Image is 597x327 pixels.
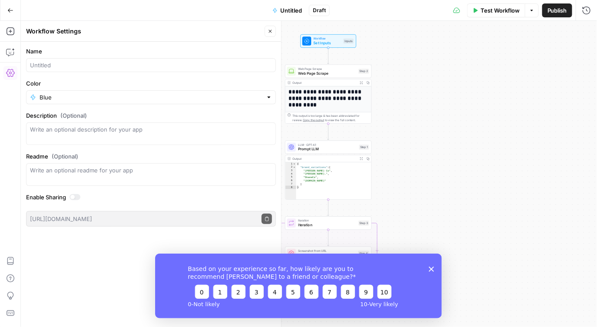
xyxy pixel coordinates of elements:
[285,165,296,169] div: 2
[358,251,369,256] div: Step 4
[293,162,296,166] span: Toggle code folding, rows 1 through 8
[359,145,369,150] div: Step 1
[155,254,442,318] iframe: Survey from AirOps
[328,48,329,64] g: Edge from start to step_2
[267,3,307,17] button: Untitled
[285,186,296,189] div: 8
[298,142,357,147] span: LLM · GPT-4.1
[285,140,371,199] div: LLM · GPT-4.1Prompt LLMStep 1Output{ "brand_variations":[ "[PERSON_NAME] Co", "[PERSON_NAME].", "...
[285,182,296,186] div: 7
[285,172,296,176] div: 4
[298,218,356,223] span: Iteration
[314,40,342,46] span: Set Inputs
[285,169,296,172] div: 3
[298,146,357,152] span: Prompt LLM
[26,193,276,201] label: Enable Sharing
[467,3,525,17] button: Test Workflow
[285,34,371,48] div: WorkflowSet InputsInputs
[26,152,276,161] label: Readme
[547,6,567,15] span: Publish
[313,7,326,14] span: Draft
[292,113,369,122] div: This output is too large & has been abbreviated for review. to view the full content.
[30,61,272,69] input: Untitled
[358,69,369,74] div: Step 2
[481,6,520,15] span: Test Workflow
[298,248,356,253] span: Screenshot from URL
[293,165,296,169] span: Toggle code folding, rows 2 through 7
[314,36,342,41] span: Workflow
[343,39,354,44] div: Inputs
[328,230,329,246] g: Edge from step_3 to step_4
[285,179,296,182] div: 6
[328,124,329,140] g: Edge from step_2 to step_1
[40,93,262,102] input: Blue
[542,3,572,17] button: Publish
[26,79,276,88] label: Color
[328,200,329,216] g: Edge from step_1 to step_3
[298,222,356,228] span: Iteration
[358,221,369,226] div: Step 3
[298,66,356,71] span: Web Page Scrape
[292,156,356,161] div: Output
[285,216,371,230] div: LoopIterationIterationStep 3
[280,6,302,15] span: Untitled
[298,252,356,258] span: Screenshot from URL
[26,111,276,120] label: Description
[60,111,87,120] span: (Optional)
[285,176,296,179] div: 5
[298,70,356,76] span: Web Page Scrape
[285,247,371,260] div: Screenshot from URLScreenshot from URLStep 4
[303,119,324,122] span: Copy the output
[52,152,78,161] span: (Optional)
[292,80,356,85] div: Output
[285,162,296,166] div: 1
